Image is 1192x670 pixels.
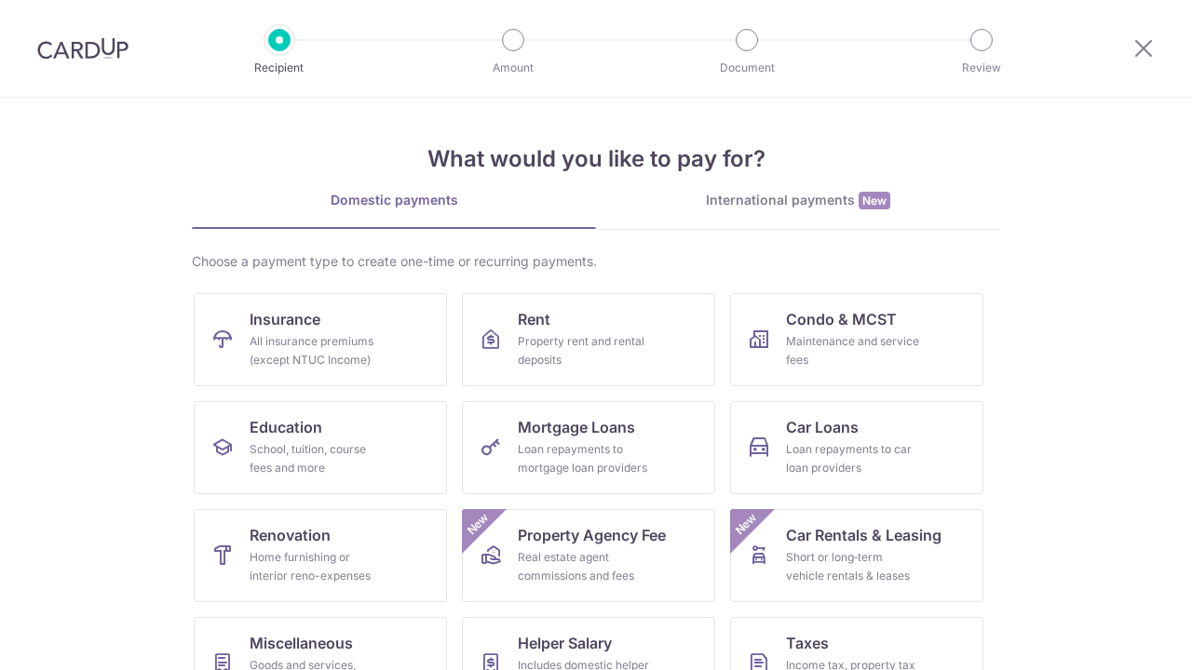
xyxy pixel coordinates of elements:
a: Condo & MCSTMaintenance and service fees [730,293,983,386]
a: Car LoansLoan repayments to car loan providers [730,401,983,494]
span: Condo & MCST [786,308,897,330]
span: Education [250,416,322,438]
span: Insurance [250,308,320,330]
p: Recipient [210,59,348,77]
span: Car Rentals & Leasing [786,524,941,546]
div: Loan repayments to mortgage loan providers [518,440,652,477]
div: Property rent and rental deposits [518,332,652,369]
div: All insurance premiums (except NTUC Income) [250,332,384,369]
span: Helper Salary [518,632,612,654]
a: Property Agency FeeReal estate agent commissions and feesNew [462,509,715,602]
div: Home furnishing or interior reno-expenses [250,548,384,585]
span: Mortgage Loans [518,416,635,438]
a: InsuranceAll insurance premiums (except NTUC Income) [194,293,447,386]
h4: What would you like to pay for? [192,142,1000,176]
p: Document [678,59,816,77]
span: Miscellaneous [250,632,353,654]
span: New [463,509,494,540]
div: Real estate agent commissions and fees [518,548,652,585]
div: Choose a payment type to create one-time or recurring payments. [192,252,1000,271]
a: Car Rentals & LeasingShort or long‑term vehicle rentals & leasesNew [730,509,983,602]
p: Amount [444,59,582,77]
img: CardUp [37,37,129,60]
div: School, tuition, course fees and more [250,440,384,477]
span: Renovation [250,524,331,546]
div: Domestic payments [192,191,596,209]
div: Loan repayments to car loan providers [786,440,920,477]
a: EducationSchool, tuition, course fees and more [194,401,447,494]
span: New [731,509,762,540]
span: Property Agency Fee [518,524,666,546]
span: Taxes [786,632,829,654]
span: New [859,192,890,209]
p: Review [913,59,1050,77]
a: RentProperty rent and rental deposits [462,293,715,386]
span: Car Loans [786,416,859,438]
div: Short or long‑term vehicle rentals & leases [786,548,920,585]
span: Rent [518,308,550,330]
div: Maintenance and service fees [786,332,920,369]
div: International payments [596,191,1000,210]
a: Mortgage LoansLoan repayments to mortgage loan providers [462,401,715,494]
a: RenovationHome furnishing or interior reno-expenses [194,509,447,602]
